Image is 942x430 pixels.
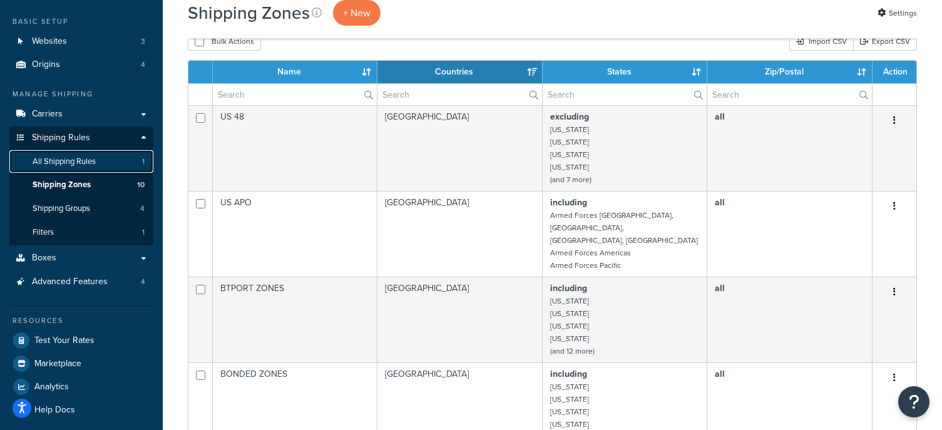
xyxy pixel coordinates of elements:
[213,61,377,83] th: Name: activate to sort column ascending
[188,1,310,25] h1: Shipping Zones
[9,197,153,220] li: Shipping Groups
[550,282,587,295] b: including
[9,270,153,294] li: Advanced Features
[550,196,587,209] b: including
[32,277,108,287] span: Advanced Features
[33,203,90,214] span: Shipping Groups
[141,36,145,47] span: 3
[715,282,725,295] b: all
[550,333,589,344] small: [US_STATE]
[33,156,96,167] span: All Shipping Rules
[9,53,153,76] a: Origins 4
[213,277,377,362] td: BTPORT ZONES
[550,174,591,185] small: (and 7 more)
[213,191,377,277] td: US APO
[550,260,621,271] small: Armed Forces Pacific
[550,161,589,173] small: [US_STATE]
[9,197,153,220] a: Shipping Groups 4
[543,61,707,83] th: States: activate to sort column ascending
[142,156,145,167] span: 1
[32,59,60,70] span: Origins
[377,277,543,362] td: [GEOGRAPHIC_DATA]
[377,61,543,83] th: Countries: activate to sort column ascending
[9,399,153,421] a: Help Docs
[9,89,153,100] div: Manage Shipping
[213,84,377,105] input: Search
[9,30,153,53] li: Websites
[550,149,589,160] small: [US_STATE]
[33,180,91,190] span: Shipping Zones
[9,126,153,245] li: Shipping Rules
[34,359,81,369] span: Marketplace
[9,247,153,270] a: Boxes
[789,32,853,51] div: Import CSV
[140,203,145,214] span: 4
[9,329,153,352] a: Test Your Rates
[9,16,153,27] div: Basic Setup
[9,103,153,126] a: Carriers
[9,126,153,150] a: Shipping Rules
[550,381,589,392] small: [US_STATE]
[377,105,543,191] td: [GEOGRAPHIC_DATA]
[550,320,589,332] small: [US_STATE]
[33,227,54,238] span: Filters
[715,110,725,123] b: all
[377,191,543,277] td: [GEOGRAPHIC_DATA]
[707,61,873,83] th: Zip/Postal: activate to sort column ascending
[550,136,589,148] small: [US_STATE]
[550,210,698,246] small: Armed Forces [GEOGRAPHIC_DATA], [GEOGRAPHIC_DATA], [GEOGRAPHIC_DATA], [GEOGRAPHIC_DATA]
[550,367,587,381] b: including
[188,32,261,51] button: Bulk Actions
[213,105,377,191] td: US 48
[142,227,145,238] span: 1
[715,196,725,209] b: all
[377,84,542,105] input: Search
[343,6,371,20] span: + New
[9,315,153,326] div: Resources
[32,36,67,47] span: Websites
[137,180,145,190] span: 10
[550,247,631,259] small: Armed Forces Americas
[873,61,916,83] th: Action
[32,253,56,264] span: Boxes
[9,221,153,244] li: Filters
[715,367,725,381] b: all
[34,382,69,392] span: Analytics
[550,419,589,430] small: [US_STATE]
[9,173,153,197] a: Shipping Zones 10
[9,30,153,53] a: Websites 3
[707,84,872,105] input: Search
[9,53,153,76] li: Origins
[550,406,589,417] small: [US_STATE]
[9,173,153,197] li: Shipping Zones
[878,4,917,22] a: Settings
[550,124,589,135] small: [US_STATE]
[34,335,95,346] span: Test Your Rates
[898,386,929,417] button: Open Resource Center
[853,32,917,51] a: Export CSV
[9,221,153,244] a: Filters 1
[34,405,75,416] span: Help Docs
[550,346,595,357] small: (and 12 more)
[550,110,589,123] b: excluding
[543,84,707,105] input: Search
[9,150,153,173] a: All Shipping Rules 1
[9,352,153,375] a: Marketplace
[550,295,589,307] small: [US_STATE]
[9,150,153,173] li: All Shipping Rules
[32,133,90,143] span: Shipping Rules
[9,376,153,398] a: Analytics
[32,109,63,120] span: Carriers
[550,308,589,319] small: [US_STATE]
[141,59,145,70] span: 4
[141,277,145,287] span: 4
[550,394,589,405] small: [US_STATE]
[9,270,153,294] a: Advanced Features 4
